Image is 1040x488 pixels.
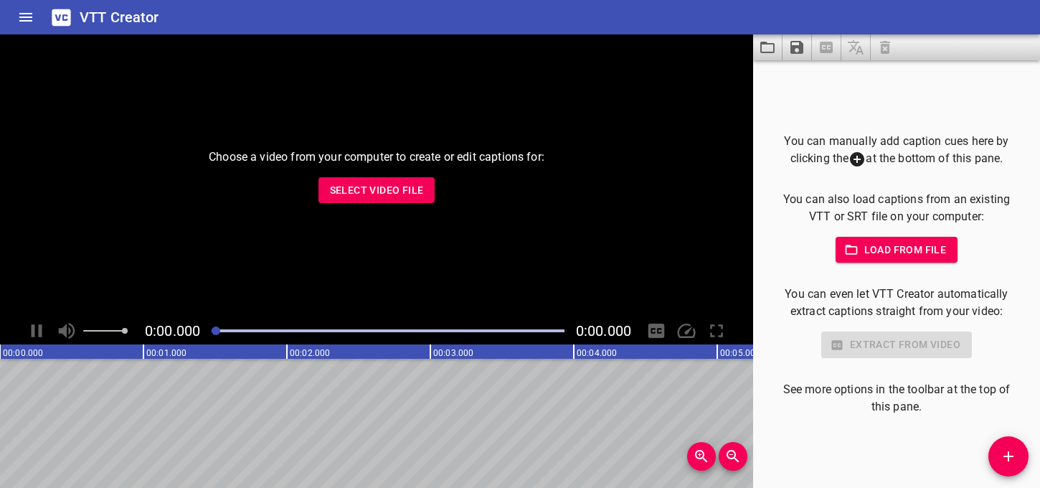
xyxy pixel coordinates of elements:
[812,34,841,60] span: Select a video in the pane to the left, then you can automatically extract captions.
[703,317,730,344] div: Toggle Full Screen
[776,332,1017,358] div: Select a video in the pane to the left to use this feature
[988,436,1029,477] button: Add Cue
[209,149,544,166] p: Choose a video from your computer to create or edit captions for:
[687,442,716,471] button: Zoom In
[290,348,330,358] text: 00:02.000
[577,348,617,358] text: 00:04.000
[847,241,947,259] span: Load from file
[145,322,200,339] span: Current Time
[841,34,871,60] span: Add some captions below, then you can translate them.
[776,133,1017,168] p: You can manually add caption cues here by clicking the at the bottom of this pane.
[433,348,473,358] text: 00:03.000
[836,237,958,263] button: Load from file
[759,39,776,56] svg: Load captions from file
[3,348,43,358] text: 00:00.000
[788,39,805,56] svg: Save captions to file
[776,191,1017,225] p: You can also load captions from an existing VTT or SRT file on your computer:
[643,317,670,344] div: Hide/Show Captions
[330,182,424,200] span: Select Video File
[576,322,631,339] span: Video Duration
[719,442,747,471] button: Zoom Out
[212,329,564,332] div: Play progress
[673,317,700,344] div: Playback Speed
[776,286,1017,320] p: You can even let VTT Creator automatically extract captions straight from your video:
[318,177,435,204] button: Select Video File
[80,6,159,29] h6: VTT Creator
[783,34,812,60] button: Save captions to file
[776,381,1017,416] p: See more options in the toolbar at the top of this pane.
[753,34,783,60] button: Load captions from file
[720,348,760,358] text: 00:05.000
[146,348,186,358] text: 00:01.000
